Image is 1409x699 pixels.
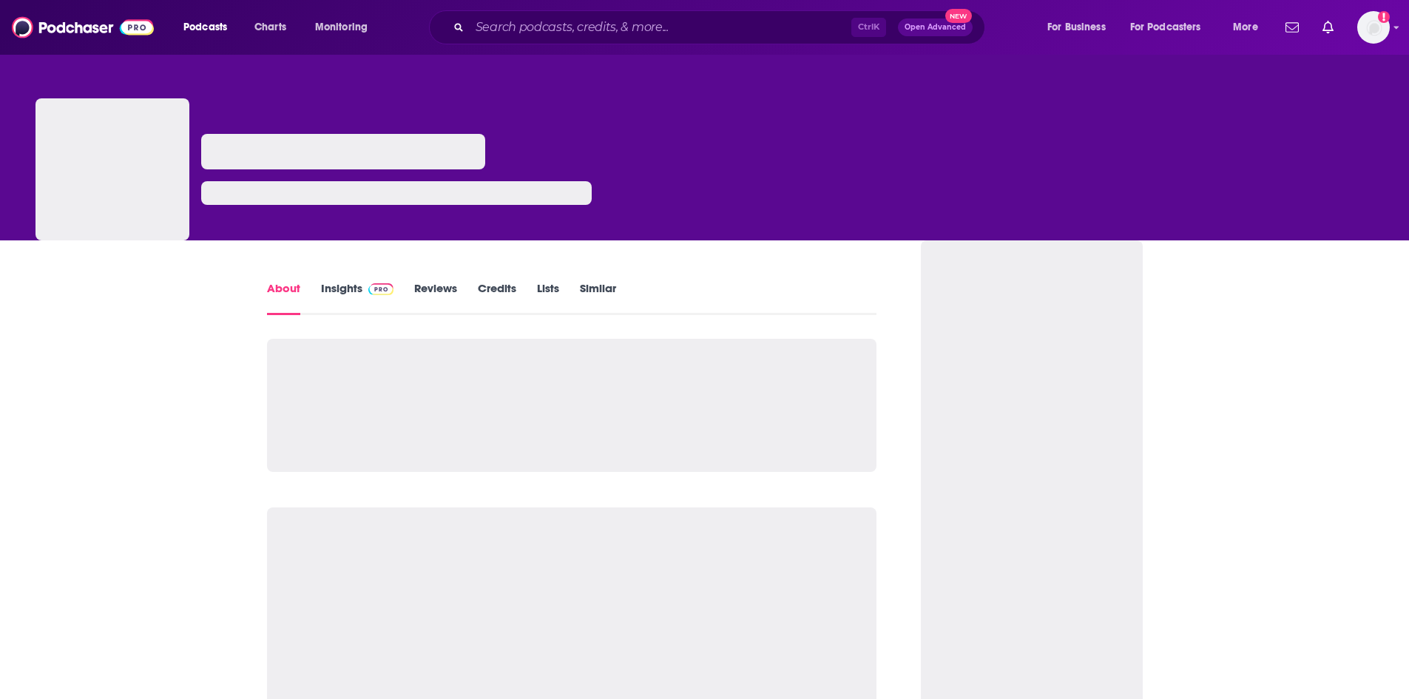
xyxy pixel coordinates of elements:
span: Logged in as Lydia_Gustafson [1357,11,1390,44]
span: Open Advanced [905,24,966,31]
svg: Add a profile image [1378,11,1390,23]
span: Podcasts [183,17,227,38]
div: Search podcasts, credits, & more... [443,10,999,44]
span: Ctrl K [851,18,886,37]
a: Charts [245,16,295,39]
span: Charts [254,17,286,38]
img: User Profile [1357,11,1390,44]
button: Open AdvancedNew [898,18,973,36]
a: Show notifications dropdown [1280,15,1305,40]
a: Reviews [414,281,457,315]
span: Monitoring [315,17,368,38]
button: open menu [1121,16,1223,39]
button: open menu [1037,16,1124,39]
span: For Business [1047,17,1106,38]
button: Show profile menu [1357,11,1390,44]
span: New [945,9,972,23]
a: Credits [478,281,516,315]
a: Similar [580,281,616,315]
a: Lists [537,281,559,315]
span: For Podcasters [1130,17,1201,38]
span: More [1233,17,1258,38]
input: Search podcasts, credits, & more... [470,16,851,39]
a: About [267,281,300,315]
button: open menu [1223,16,1277,39]
button: open menu [173,16,246,39]
a: Show notifications dropdown [1317,15,1339,40]
a: InsightsPodchaser Pro [321,281,394,315]
button: open menu [305,16,387,39]
img: Podchaser Pro [368,283,394,295]
img: Podchaser - Follow, Share and Rate Podcasts [12,13,154,41]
